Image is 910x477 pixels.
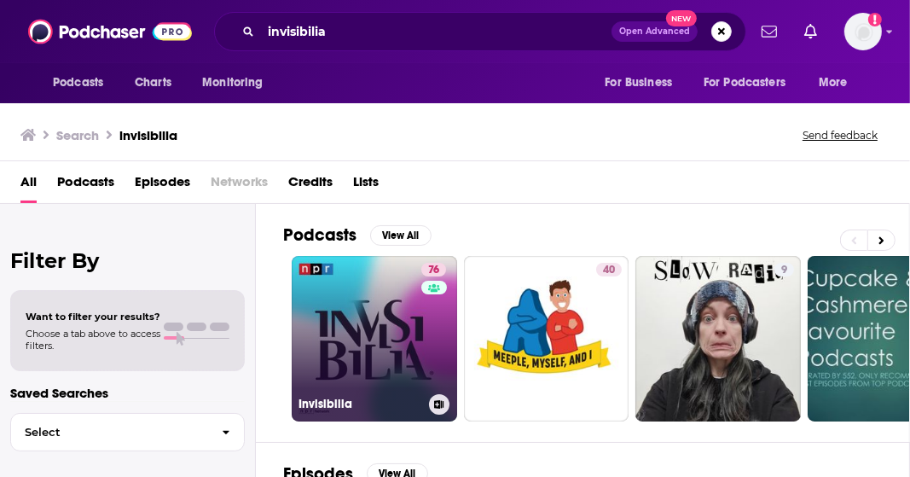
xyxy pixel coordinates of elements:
div: Search podcasts, credits, & more... [214,12,746,51]
span: Want to filter your results? [26,311,160,323]
span: Select [11,427,208,438]
a: Show notifications dropdown [797,17,824,46]
h2: Filter By [10,248,245,273]
a: PodcastsView All [283,224,432,246]
a: 40 [596,263,622,276]
span: New [666,10,697,26]
a: 40 [464,256,629,422]
h3: Search [56,127,99,143]
span: For Business [605,71,672,95]
a: 76 [421,263,446,276]
a: Charts [124,67,182,99]
span: For Podcasters [704,71,785,95]
button: Select [10,413,245,451]
a: All [20,168,37,203]
p: Saved Searches [10,385,245,401]
span: Monitoring [202,71,263,95]
img: User Profile [844,13,882,50]
a: 9 [774,263,794,276]
a: Show notifications dropdown [755,17,784,46]
button: open menu [807,67,869,99]
h2: Podcasts [283,224,356,246]
a: Lists [353,168,379,203]
svg: Add a profile image [868,13,882,26]
span: 76 [428,262,439,279]
button: View All [370,225,432,246]
a: Podcasts [57,168,114,203]
a: 9 [635,256,801,422]
img: Podchaser - Follow, Share and Rate Podcasts [28,15,192,48]
button: open menu [693,67,810,99]
input: Search podcasts, credits, & more... [261,18,611,45]
a: Episodes [135,168,190,203]
button: open menu [593,67,693,99]
span: 40 [603,262,615,279]
span: Networks [211,168,268,203]
button: Show profile menu [844,13,882,50]
span: Logged in as CaveHenricks [844,13,882,50]
a: Credits [288,168,333,203]
button: open menu [190,67,285,99]
button: open menu [41,67,125,99]
button: Open AdvancedNew [611,21,698,42]
button: Send feedback [797,128,883,143]
span: 9 [781,262,787,279]
span: Podcasts [53,71,103,95]
span: Charts [135,71,171,95]
span: Choose a tab above to access filters. [26,328,160,352]
h3: invisibilia [119,127,177,143]
h3: Invisibilia [299,397,422,411]
span: Open Advanced [619,27,690,36]
a: 76Invisibilia [292,256,457,422]
span: More [819,71,848,95]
